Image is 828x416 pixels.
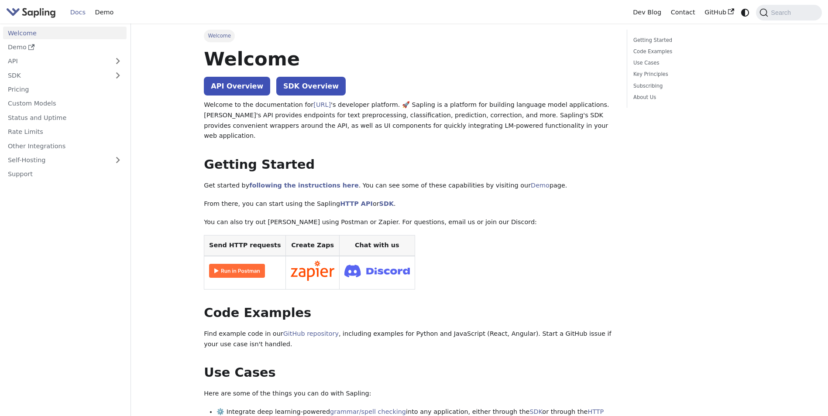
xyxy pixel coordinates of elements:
[3,69,109,82] a: SDK
[109,69,127,82] button: Expand sidebar category 'SDK'
[739,6,752,19] button: Switch between dark and light mode (currently system mode)
[204,30,614,42] nav: Breadcrumbs
[3,27,127,39] a: Welcome
[633,48,752,56] a: Code Examples
[633,36,752,44] a: Getting Started
[209,264,265,278] img: Run in Postman
[3,41,127,54] a: Demo
[204,30,235,42] span: Welcome
[633,82,752,90] a: Subscribing
[633,70,752,78] a: Key Principles
[3,83,127,96] a: Pricing
[291,261,334,281] img: Connect in Zapier
[65,6,90,19] a: Docs
[204,157,614,173] h2: Getting Started
[286,235,340,256] th: Create Zaps
[3,126,127,138] a: Rate Limits
[204,47,614,71] h1: Welcome
[204,217,614,228] p: You can also try out [PERSON_NAME] using Postman or Zapier. For questions, email us or join our D...
[109,55,127,68] button: Expand sidebar category 'API'
[633,59,752,67] a: Use Cases
[666,6,700,19] a: Contact
[529,408,542,415] a: SDK
[283,330,339,337] a: GitHub repository
[3,168,127,181] a: Support
[633,93,752,102] a: About Us
[204,199,614,209] p: From there, you can start using the Sapling or .
[6,6,56,19] img: Sapling.ai
[3,55,109,68] a: API
[204,305,614,321] h2: Code Examples
[90,6,118,19] a: Demo
[344,262,410,280] img: Join Discord
[340,200,373,207] a: HTTP API
[531,182,550,189] a: Demo
[6,6,59,19] a: Sapling.aiSapling.ai
[3,154,127,167] a: Self-Hosting
[204,235,286,256] th: Send HTTP requests
[313,101,331,108] a: [URL]
[204,329,614,350] p: Find example code in our , including examples for Python and JavaScript (React, Angular). Start a...
[204,365,614,381] h2: Use Cases
[204,181,614,191] p: Get started by . You can see some of these capabilities by visiting our page.
[204,389,614,399] p: Here are some of the things you can do with Sapling:
[3,111,127,124] a: Status and Uptime
[204,77,270,95] a: API Overview
[3,97,127,110] a: Custom Models
[330,408,406,415] a: grammar/spell checking
[768,9,796,16] span: Search
[756,5,821,20] button: Search (Command+K)
[628,6,666,19] a: Dev Blog
[276,77,346,95] a: SDK Overview
[249,182,358,189] a: following the instructions here
[3,140,127,152] a: Other Integrations
[379,200,394,207] a: SDK
[700,6,739,19] a: GitHub
[204,100,614,141] p: Welcome to the documentation for 's developer platform. 🚀 Sapling is a platform for building lang...
[339,235,415,256] th: Chat with us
